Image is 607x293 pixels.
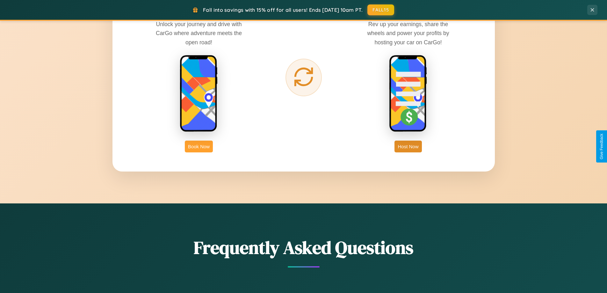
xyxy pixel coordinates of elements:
button: Book Now [185,141,213,152]
h2: Frequently Asked Questions [112,235,495,260]
img: host phone [389,55,427,133]
span: Fall into savings with 15% off for all users! Ends [DATE] 10am PT. [203,7,363,13]
button: FALL15 [367,4,394,15]
div: Give Feedback [599,134,604,159]
p: Rev up your earnings, share the wheels and power your profits by hosting your car on CarGo! [360,20,456,47]
img: rent phone [180,55,218,133]
button: Host Now [394,141,422,152]
p: Unlock your journey and drive with CarGo where adventure meets the open road! [151,20,247,47]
